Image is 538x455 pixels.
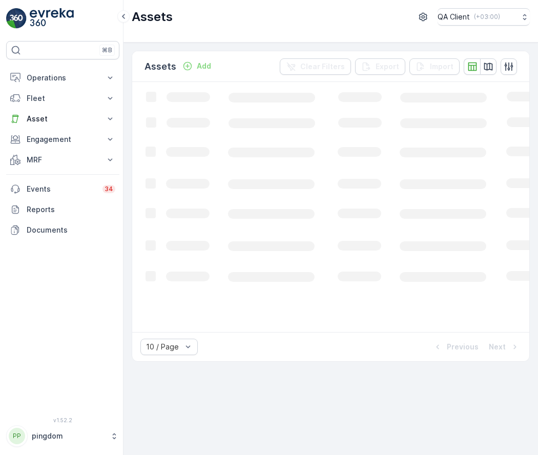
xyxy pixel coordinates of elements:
[27,134,99,144] p: Engagement
[280,58,351,75] button: Clear Filters
[6,199,119,220] a: Reports
[488,341,521,353] button: Next
[27,225,115,235] p: Documents
[144,59,176,74] p: Assets
[438,12,470,22] p: QA Client
[6,220,119,240] a: Documents
[9,428,25,444] div: PP
[300,61,345,72] p: Clear Filters
[27,93,99,104] p: Fleet
[27,184,96,194] p: Events
[178,60,215,72] button: Add
[474,13,500,21] p: ( +03:00 )
[197,61,211,71] p: Add
[409,58,460,75] button: Import
[6,88,119,109] button: Fleet
[431,341,480,353] button: Previous
[27,114,99,124] p: Asset
[27,155,99,165] p: MRF
[27,204,115,215] p: Reports
[6,417,119,423] span: v 1.52.2
[355,58,405,75] button: Export
[430,61,453,72] p: Import
[438,8,530,26] button: QA Client(+03:00)
[6,179,119,199] a: Events34
[489,342,506,352] p: Next
[105,185,113,193] p: 34
[132,9,173,25] p: Assets
[376,61,399,72] p: Export
[6,109,119,129] button: Asset
[102,46,112,54] p: ⌘B
[32,431,105,441] p: pingdom
[6,150,119,170] button: MRF
[6,8,27,29] img: logo
[27,73,99,83] p: Operations
[447,342,479,352] p: Previous
[6,425,119,447] button: PPpingdom
[6,68,119,88] button: Operations
[30,8,74,29] img: logo_light-DOdMpM7g.png
[6,129,119,150] button: Engagement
